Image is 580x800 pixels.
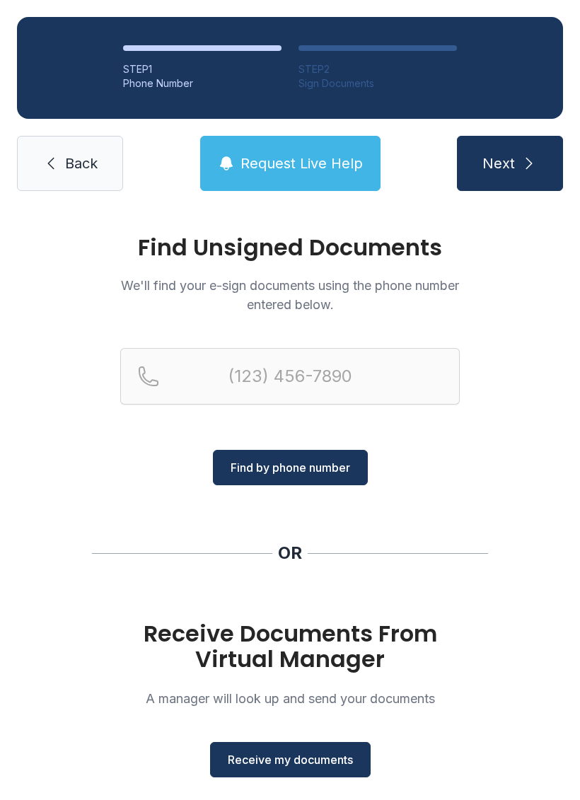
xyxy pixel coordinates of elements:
[120,348,460,405] input: Reservation phone number
[228,751,353,768] span: Receive my documents
[298,62,457,76] div: STEP 2
[120,236,460,259] h1: Find Unsigned Documents
[123,62,282,76] div: STEP 1
[240,153,363,173] span: Request Live Help
[120,621,460,672] h1: Receive Documents From Virtual Manager
[65,153,98,173] span: Back
[120,276,460,314] p: We'll find your e-sign documents using the phone number entered below.
[278,542,302,564] div: OR
[231,459,350,476] span: Find by phone number
[298,76,457,91] div: Sign Documents
[120,689,460,708] p: A manager will look up and send your documents
[123,76,282,91] div: Phone Number
[482,153,515,173] span: Next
